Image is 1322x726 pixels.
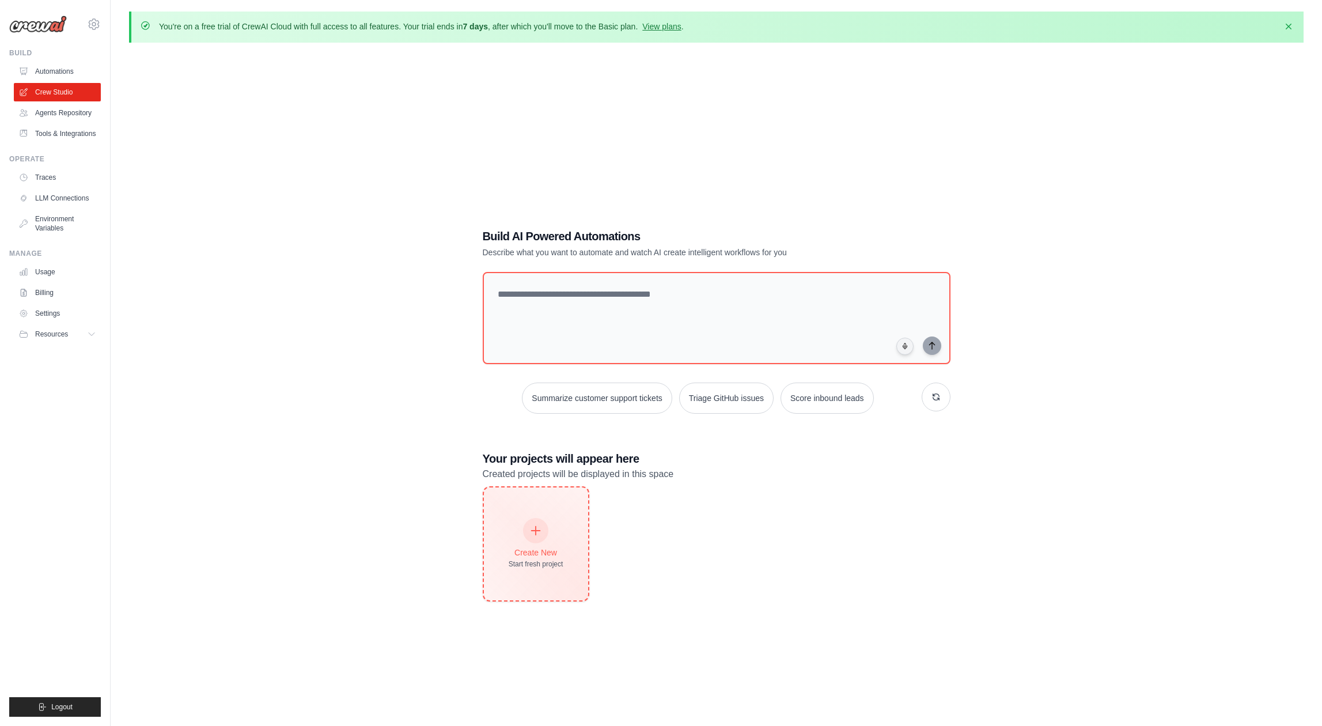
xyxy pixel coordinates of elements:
h1: Build AI Powered Automations [483,228,870,244]
a: Automations [14,62,101,81]
span: Logout [51,702,73,712]
strong: 7 days [463,22,488,31]
p: Created projects will be displayed in this space [483,467,950,482]
div: Start fresh project [509,559,563,569]
img: Logo [9,16,67,33]
button: Resources [14,325,101,343]
button: Logout [9,697,101,717]
a: Billing [14,283,101,302]
button: Score inbound leads [781,383,874,414]
a: Environment Variables [14,210,101,237]
button: Triage GitHub issues [679,383,774,414]
button: Click to speak your automation idea [896,338,914,355]
a: Traces [14,168,101,187]
a: Crew Studio [14,83,101,101]
p: You're on a free trial of CrewAI Cloud with full access to all features. Your trial ends in , aft... [159,21,684,32]
a: View plans [642,22,681,31]
a: LLM Connections [14,189,101,207]
div: Operate [9,154,101,164]
div: Create New [509,547,563,558]
div: Manage [9,249,101,258]
h3: Your projects will appear here [483,451,950,467]
button: Summarize customer support tickets [522,383,672,414]
button: Get new suggestions [922,383,950,411]
div: Build [9,48,101,58]
a: Tools & Integrations [14,124,101,143]
a: Usage [14,263,101,281]
p: Describe what you want to automate and watch AI create intelligent workflows for you [483,247,870,258]
span: Resources [35,330,68,339]
a: Agents Repository [14,104,101,122]
a: Settings [14,304,101,323]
